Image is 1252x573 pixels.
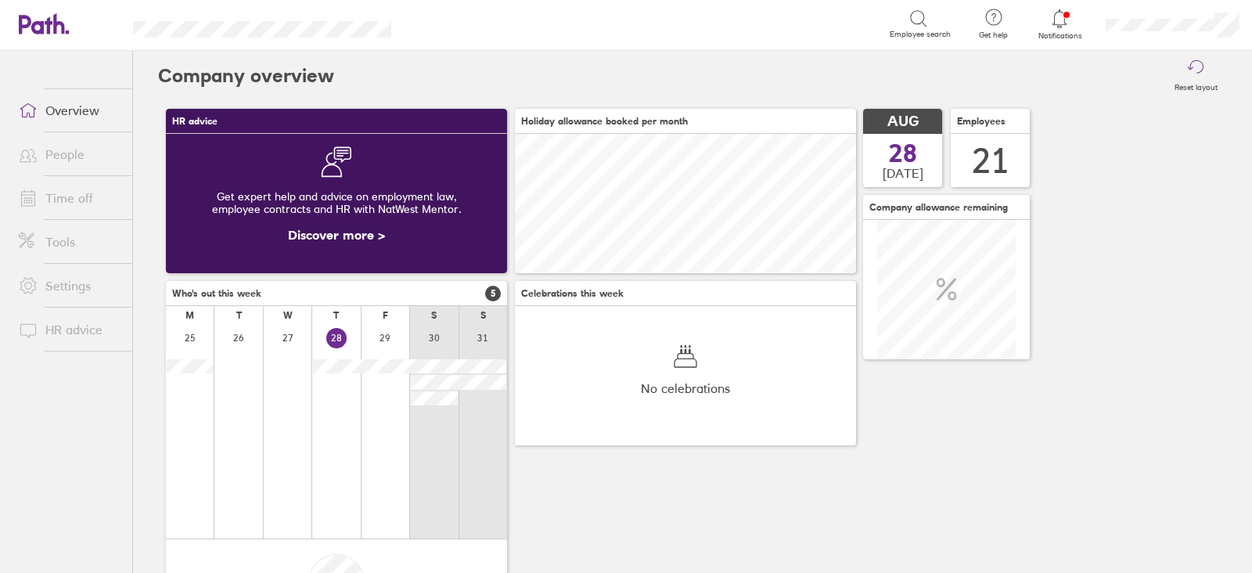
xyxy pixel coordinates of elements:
button: Reset layout [1165,51,1227,101]
span: Employee search [890,30,951,39]
label: Reset layout [1165,78,1227,92]
span: Holiday allowance booked per month [521,116,688,127]
div: S [480,310,486,321]
a: Tools [6,226,132,258]
span: Get help [968,31,1019,40]
a: Settings [6,270,132,301]
div: S [431,310,437,321]
a: Overview [6,95,132,126]
span: AUG [887,114,919,130]
div: W [283,310,293,321]
span: Notifications [1034,31,1085,41]
a: Notifications [1034,8,1085,41]
h2: Company overview [158,51,334,101]
a: Time off [6,182,132,214]
span: [DATE] [883,166,923,180]
a: HR advice [6,314,132,345]
div: Get expert help and advice on employment law, employee contracts and HR with NatWest Mentor. [178,178,495,228]
div: 21 [972,141,1009,181]
span: HR advice [172,116,218,127]
span: Employees [957,116,1006,127]
div: T [236,310,242,321]
div: Search [434,16,473,31]
span: Company allowance remaining [869,202,1008,213]
div: F [383,310,388,321]
div: T [333,310,339,321]
span: Who's out this week [172,288,261,299]
span: Celebrations this week [521,288,624,299]
span: No celebrations [641,381,730,395]
a: People [6,139,132,170]
div: M [185,310,194,321]
span: 28 [889,141,917,166]
span: 5 [485,286,501,301]
a: Discover more > [288,227,385,243]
